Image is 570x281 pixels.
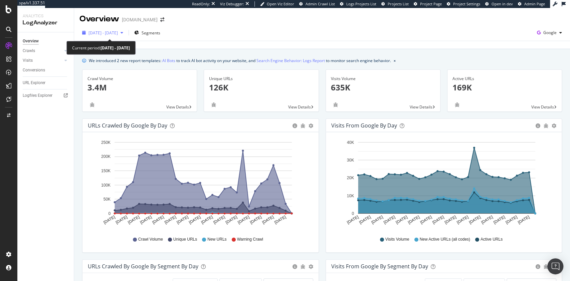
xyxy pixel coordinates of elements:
span: Project Page [420,1,442,6]
span: View Details [410,104,432,110]
div: Current period: [72,44,130,52]
button: close banner [392,56,397,65]
a: Projects List [381,1,409,7]
div: Analytics [23,13,68,19]
span: Google [543,30,557,35]
div: circle-info [293,123,297,128]
a: Project Settings [447,1,480,7]
text: [DATE] [249,215,262,225]
div: bug [209,102,218,107]
a: Admin Page [518,1,545,7]
text: 100K [101,183,111,188]
span: New URLs [207,237,226,242]
text: [DATE] [468,215,481,225]
div: gear [309,264,313,269]
svg: A chart. [88,137,310,230]
span: Open Viz Editor [267,1,294,6]
div: arrow-right-arrow-left [160,17,164,22]
text: 0 [352,211,354,216]
div: Crawl Volume [87,76,192,82]
span: View Details [288,104,311,110]
a: Search Engine Behavior: Logs Report [256,57,325,64]
svg: A chart. [331,137,553,230]
div: URLs Crawled by Google By Segment By Day [88,263,198,270]
a: Overview [23,38,69,45]
div: Active URLs [452,76,557,82]
text: [DATE] [139,215,153,225]
button: Google [534,27,565,38]
text: [DATE] [188,215,201,225]
span: View Details [166,104,189,110]
text: [DATE] [395,215,408,225]
div: Visits from Google by day [331,122,397,129]
text: [DATE] [456,215,469,225]
text: [DATE] [200,215,214,225]
text: 30K [347,158,354,163]
text: [DATE] [237,215,250,225]
text: [DATE] [103,215,116,225]
span: Warning Crawl [237,237,263,242]
text: [DATE] [383,215,396,225]
text: [DATE] [505,215,518,225]
div: Viz Debugger: [220,1,244,7]
text: [DATE] [212,215,226,225]
div: gear [552,123,556,128]
div: Unique URLs [209,76,313,82]
div: bug [544,123,548,128]
div: URLs Crawled by Google by day [88,122,167,129]
div: info banner [82,57,562,64]
div: URL Explorer [23,79,45,86]
div: Visits Volume [331,76,435,82]
div: circle-info [536,123,540,128]
text: [DATE] [480,215,494,225]
a: Crawls [23,47,62,54]
div: Overview [23,38,39,45]
div: bug [87,102,97,107]
div: gear [309,123,313,128]
span: Admin Crawl List [306,1,335,6]
text: [DATE] [407,215,420,225]
span: New Active URLs (all codes) [419,237,470,242]
div: [DOMAIN_NAME] [122,16,158,23]
span: Active URLs [481,237,503,242]
div: We introduced 2 new report templates: to track AI bot activity on your website, and to monitor se... [89,57,391,64]
span: View Details [531,104,554,110]
a: Logfiles Explorer [23,92,69,99]
a: Visits [23,57,62,64]
text: [DATE] [443,215,457,225]
text: 0 [108,211,111,216]
div: Open Intercom Messenger [547,258,563,274]
a: Logs Projects List [340,1,376,7]
text: [DATE] [164,215,177,225]
div: bug [301,264,305,269]
text: 20K [347,176,354,180]
div: Visits from Google By Segment By Day [331,263,428,270]
text: [DATE] [176,215,189,225]
div: Overview [79,13,119,25]
div: Crawls [23,47,35,54]
p: 169K [452,82,557,93]
div: bug [544,264,548,269]
div: ReadOnly: [192,1,210,7]
span: Projects List [388,1,409,6]
div: bug [452,102,462,107]
p: 3.4M [87,82,192,93]
text: 200K [101,155,111,159]
button: [DATE] - [DATE] [79,27,126,38]
span: Visits Volume [385,237,409,242]
p: 126K [209,82,313,93]
span: Crawl Volume [138,237,163,242]
div: bug [301,123,305,128]
a: Open in dev [485,1,513,7]
text: [DATE] [261,215,275,225]
text: [DATE] [493,215,506,225]
span: Open in dev [492,1,513,6]
text: [DATE] [152,215,165,225]
text: [DATE] [370,215,384,225]
text: [DATE] [358,215,371,225]
button: Segments [132,27,163,38]
text: [DATE] [419,215,432,225]
span: Project Settings [453,1,480,6]
text: 40K [347,140,354,145]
